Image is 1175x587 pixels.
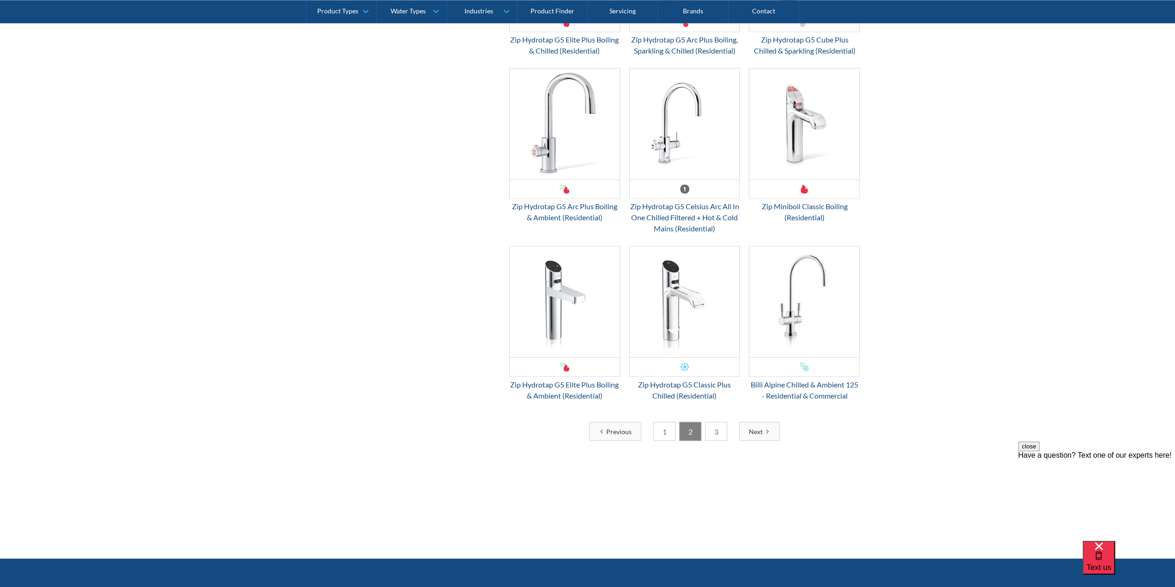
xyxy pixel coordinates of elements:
[509,34,620,56] div: Zip Hydrotap G5 Elite Plus Boiling & Chilled (Residential)
[749,246,859,357] img: Billi Alpine Chilled & Ambient 125 - Residential & Commercial
[510,68,620,179] img: Zip Hydrotap G5 Arc Plus Boiling & Ambient (Residential)
[749,379,860,401] div: Billi Alpine Chilled & Ambient 125 - Residential & Commercial
[509,201,620,223] div: Zip Hydrotap G5 Arc Plus Boiling & Ambient (Residential)
[1018,442,1175,552] iframe: podium webchat widget prompt
[629,68,740,234] a: Zip Hydrotap G5 Celsius Arc All In One Chilled Filtered + Hot & Cold Mains (Residential)Zip Hydro...
[509,246,620,401] a: Zip Hydrotap G5 Elite Plus Boiling & Ambient (Residential)Zip Hydrotap G5 Elite Plus Boiling & Am...
[630,68,740,179] img: Zip Hydrotap G5 Celsius Arc All In One Chilled Filtered + Hot & Cold Mains (Residential)
[391,7,426,15] div: Water Types
[629,246,740,401] a: Zip Hydrotap G5 Classic Plus Chilled (Residential)Zip Hydrotap G5 Classic Plus Chilled (Residential)
[749,68,860,223] a: Zip Miniboil Classic Boiling (Residential)Zip Miniboil Classic Boiling (Residential)
[589,422,641,441] a: Previous Page
[749,201,860,223] div: Zip Miniboil Classic Boiling (Residential)
[749,68,859,179] img: Zip Miniboil Classic Boiling (Residential)
[653,422,675,441] a: 1
[749,426,763,436] div: Next
[509,379,620,401] div: Zip Hydrotap G5 Elite Plus Boiling & Ambient (Residential)
[464,7,493,15] div: Industries
[509,68,620,223] a: Zip Hydrotap G5 Arc Plus Boiling & Ambient (Residential)Zip Hydrotap G5 Arc Plus Boiling & Ambien...
[317,7,358,15] div: Product Types
[705,422,727,441] a: 3
[629,379,740,401] div: Zip Hydrotap G5 Classic Plus Chilled (Residential)
[679,422,701,441] a: 2
[749,246,860,401] a: Billi Alpine Chilled & Ambient 125 - Residential & CommercialBilli Alpine Chilled & Ambient 125 -...
[629,34,740,56] div: Zip Hydrotap G5 Arc Plus Boiling, Sparkling & Chilled (Residential)
[510,246,620,357] img: Zip Hydrotap G5 Elite Plus Boiling & Ambient (Residential)
[509,422,860,441] div: List
[630,246,740,357] img: Zip Hydrotap G5 Classic Plus Chilled (Residential)
[739,422,780,441] a: Next Page
[606,426,632,436] div: Previous
[1083,541,1175,587] iframe: podium webchat widget bubble
[629,201,740,234] div: Zip Hydrotap G5 Celsius Arc All In One Chilled Filtered + Hot & Cold Mains (Residential)
[749,34,860,56] div: Zip Hydrotap G5 Cube Plus Chilled & Sparkling (Residential)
